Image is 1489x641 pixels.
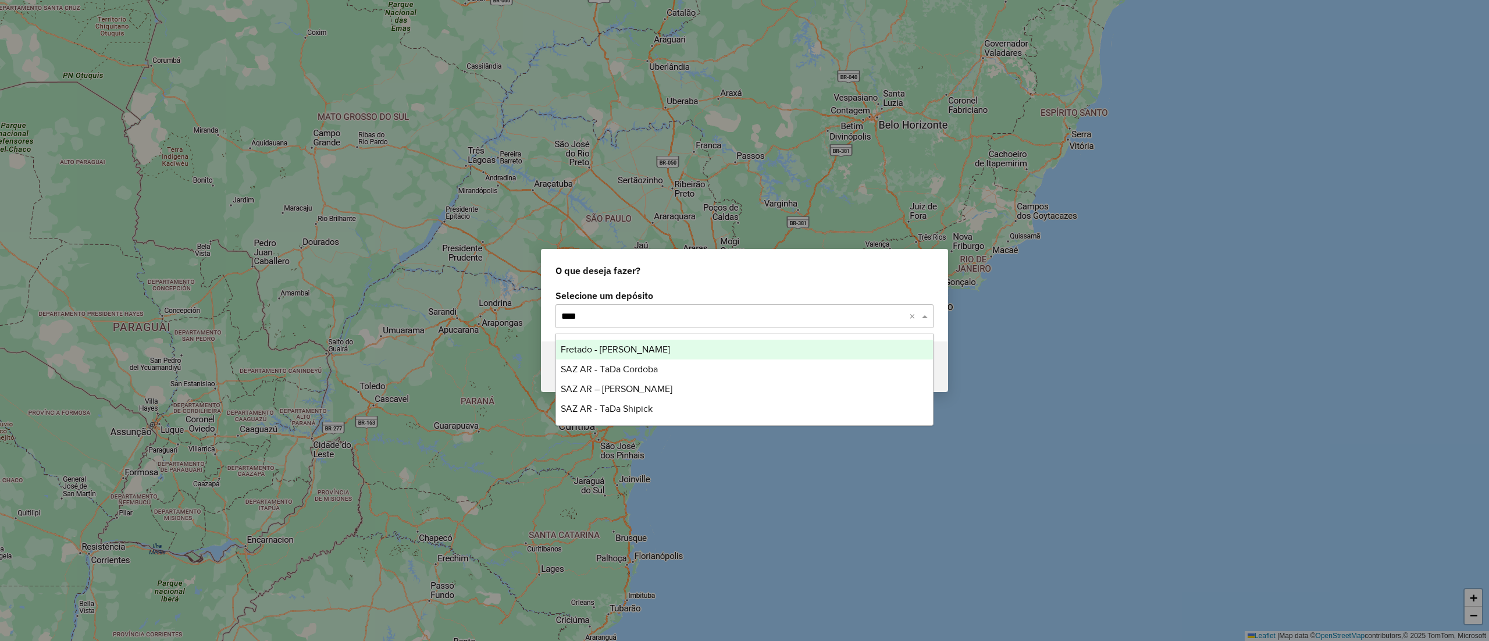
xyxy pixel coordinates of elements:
ng-dropdown-panel: Options list [555,333,933,426]
span: SAZ AR - TaDa Cordoba [561,364,658,374]
span: Fretado - [PERSON_NAME] [561,344,670,354]
span: SAZ AR – [PERSON_NAME] [561,384,672,394]
span: SAZ AR - TaDa Shipick [561,404,653,414]
span: O que deseja fazer? [555,263,640,277]
span: Clear all [909,309,919,323]
label: Selecione um depósito [555,289,934,302]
